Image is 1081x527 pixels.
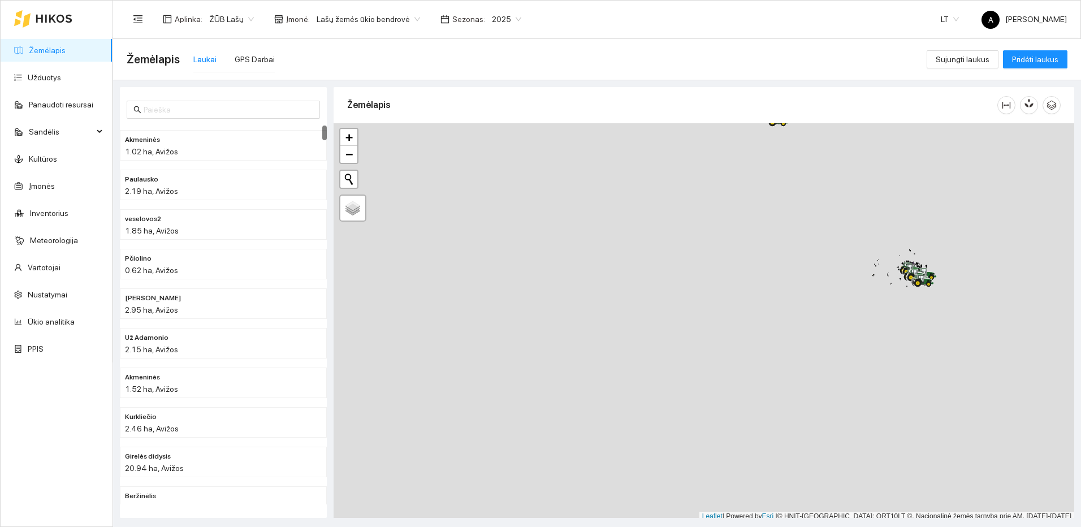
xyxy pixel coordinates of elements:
span: Paulausko [125,174,158,185]
span: + [345,130,353,144]
span: Lašų žemės ūkio bendrovė [317,11,420,28]
a: Esri [762,512,774,520]
span: Akmeninės [125,135,160,145]
span: 2.19 ha, Avižos [125,187,178,196]
span: 1.02 ha, Avižos [125,147,178,156]
a: PPIS [28,344,44,353]
a: Įmonės [29,182,55,191]
span: Už Adamonio [125,332,168,343]
span: | [776,512,777,520]
button: Pridėti laukus [1003,50,1067,68]
span: Sujungti laukus [936,53,989,66]
button: menu-fold [127,8,149,31]
span: ŽŪB Lašų [209,11,254,28]
button: Sujungti laukus [927,50,998,68]
span: 2.15 ha, Avižos [125,345,178,354]
div: | Powered by © HNIT-[GEOGRAPHIC_DATA]; ORT10LT ©, Nacionalinė žemės tarnyba prie AM, [DATE]-[DATE] [699,512,1074,521]
span: Aplinka : [175,13,202,25]
span: menu-fold [133,14,143,24]
span: Kurkliečio [125,412,157,422]
span: Mariko [125,293,181,304]
span: shop [274,15,283,24]
a: Sujungti laukus [927,55,998,64]
a: Ūkio analitika [28,317,75,326]
span: 10.57 ha, Avižos [125,503,184,512]
div: Laukai [193,53,217,66]
span: 2.95 ha, Avižos [125,305,178,314]
div: Žemėlapis [347,89,997,121]
span: 0.62 ha, Avižos [125,266,178,275]
span: Žemėlapis [127,50,180,68]
span: Girelės didysis [125,451,171,462]
input: Paieška [144,103,313,116]
a: Kultūros [29,154,57,163]
span: Įmonė : [286,13,310,25]
span: 2.46 ha, Avižos [125,424,179,433]
a: Vartotojai [28,263,60,272]
span: veselovos2 [125,214,161,224]
span: Sandėlis [29,120,93,143]
a: Užduotys [28,73,61,82]
span: Akmeninės [125,372,160,383]
a: Pridėti laukus [1003,55,1067,64]
span: calendar [440,15,449,24]
a: Panaudoti resursai [29,100,93,109]
span: search [133,106,141,114]
a: Zoom in [340,129,357,146]
span: − [345,147,353,161]
span: column-width [998,101,1015,110]
span: 20.94 ha, Avižos [125,464,184,473]
a: Inventorius [30,209,68,218]
span: Pridėti laukus [1012,53,1058,66]
span: layout [163,15,172,24]
a: Nustatymai [28,290,67,299]
a: Meteorologija [30,236,78,245]
span: Beržinėlis [125,491,156,502]
span: 1.85 ha, Avižos [125,226,179,235]
span: Sezonas : [452,13,485,25]
span: 2025 [492,11,521,28]
a: Layers [340,196,365,221]
span: Pčiolino [125,253,152,264]
span: [PERSON_NAME] [981,15,1067,24]
a: Žemėlapis [29,46,66,55]
a: Zoom out [340,146,357,163]
button: column-width [997,96,1015,114]
div: GPS Darbai [235,53,275,66]
span: 1.52 ha, Avižos [125,385,178,394]
span: LT [941,11,959,28]
button: Initiate a new search [340,171,357,188]
span: A [988,11,993,29]
a: Leaflet [702,512,723,520]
